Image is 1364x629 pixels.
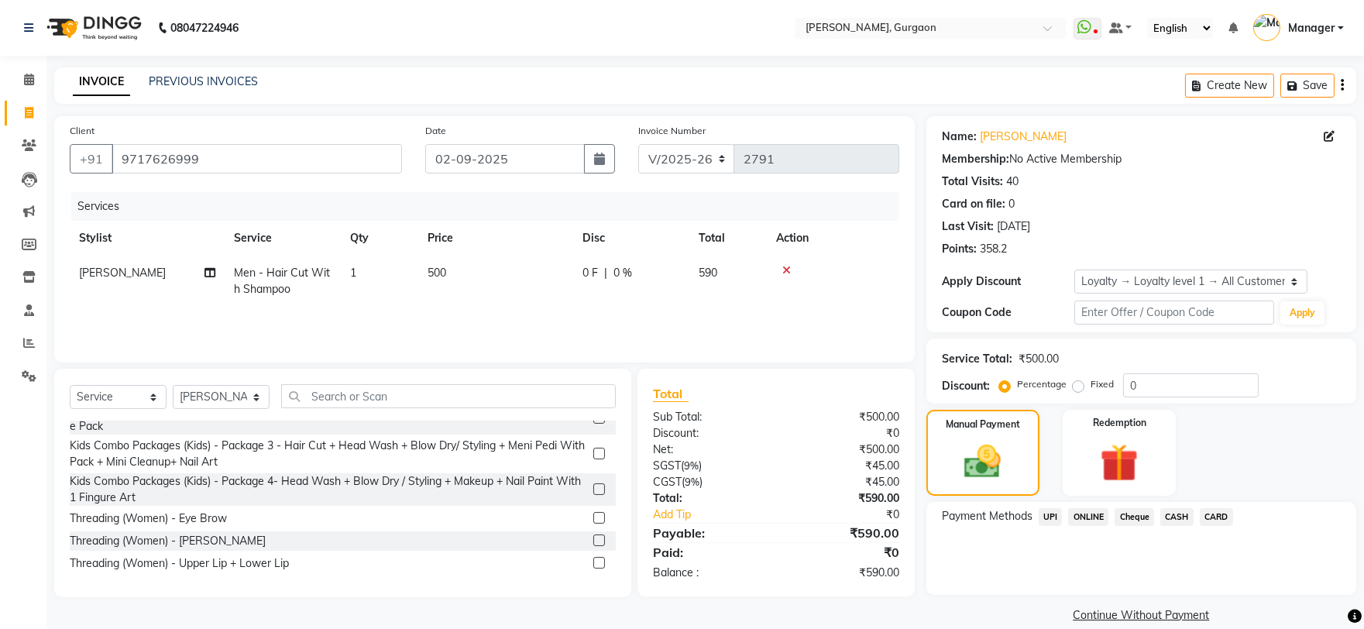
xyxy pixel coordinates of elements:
div: No Active Membership [942,151,1341,167]
div: Kids Combo Packages (Kids) - Package 3 - Hair Cut + Head Wash + Blow Dry/ Styling + Meni Pedi Wit... [70,438,587,470]
input: Search or Scan [281,384,616,408]
span: | [604,265,607,281]
img: _gift.svg [1088,439,1150,486]
label: Percentage [1017,377,1067,391]
span: 590 [699,266,717,280]
div: 40 [1006,174,1019,190]
span: 0 F [582,265,598,281]
div: ₹500.00 [776,442,911,458]
a: INVOICE [73,68,130,96]
div: Name: [942,129,977,145]
th: Disc [573,221,689,256]
div: ₹0 [776,425,911,442]
div: ₹590.00 [776,524,911,542]
div: ₹45.00 [776,458,911,474]
div: Card on file: [942,196,1005,212]
div: ₹590.00 [776,565,911,581]
div: Net: [641,442,776,458]
div: Last Visit: [942,218,994,235]
div: Sub Total: [641,409,776,425]
div: ₹590.00 [776,490,911,507]
span: Payment Methods [942,508,1032,524]
span: CGST [653,475,682,489]
th: Total [689,221,767,256]
th: Price [418,221,573,256]
div: Discount: [641,425,776,442]
div: Kids Combo Packages (Kids) - Package 4- Head Wash + Blow Dry / Styling + Makeup + Nail Paint With... [70,473,587,506]
span: Cheque [1115,508,1154,526]
span: 1 [350,266,356,280]
div: Threading (Women) - [PERSON_NAME] [70,533,266,549]
button: Create New [1185,74,1274,98]
div: Coupon Code [942,304,1075,321]
th: Action [767,221,899,256]
div: ( ) [641,458,776,474]
div: Discount: [942,378,990,394]
img: Manager [1253,14,1280,41]
button: Save [1280,74,1335,98]
a: Add Tip [641,507,799,523]
label: Client [70,124,94,138]
div: ₹500.00 [1019,351,1059,367]
div: Balance : [641,565,776,581]
button: +91 [70,144,113,174]
span: SGST [653,459,681,473]
span: 0 % [613,265,632,281]
label: Invoice Number [638,124,706,138]
span: [PERSON_NAME] [79,266,166,280]
img: _cash.svg [953,441,1012,483]
div: Service Total: [942,351,1012,367]
div: 358.2 [980,241,1007,257]
span: Total [653,386,689,402]
div: ₹0 [776,543,911,562]
label: Date [425,124,446,138]
div: Payable: [641,524,776,542]
th: Stylist [70,221,225,256]
div: ₹0 [799,507,911,523]
div: Threading (Women) - Upper Lip + Lower Lip [70,555,289,572]
div: ₹45.00 [776,474,911,490]
div: Services [71,192,911,221]
button: Apply [1280,301,1324,325]
div: Points: [942,241,977,257]
b: 08047224946 [170,6,239,50]
a: Continue Without Payment [929,607,1353,624]
label: Fixed [1091,377,1114,391]
th: Qty [341,221,418,256]
div: Membership: [942,151,1009,167]
div: Total Visits: [942,174,1003,190]
div: ( ) [641,474,776,490]
span: Manager [1288,20,1335,36]
span: Men - Hair Cut With Shampoo [234,266,330,296]
div: Threading (Women) - Eye Brow [70,510,227,527]
input: Enter Offer / Coupon Code [1074,301,1274,325]
span: 9% [684,459,699,472]
span: 500 [428,266,446,280]
div: Paid: [641,543,776,562]
th: Service [225,221,341,256]
div: 0 [1008,196,1015,212]
label: Redemption [1093,416,1146,430]
span: CASH [1160,508,1194,526]
div: Total: [641,490,776,507]
label: Manual Payment [946,418,1020,431]
a: [PERSON_NAME] [980,129,1067,145]
span: 9% [685,476,699,488]
span: CARD [1200,508,1233,526]
div: ₹500.00 [776,409,911,425]
img: logo [40,6,146,50]
a: PREVIOUS INVOICES [149,74,258,88]
span: ONLINE [1068,508,1108,526]
div: Apply Discount [942,273,1075,290]
div: [DATE] [997,218,1030,235]
span: UPI [1039,508,1063,526]
input: Search by Name/Mobile/Email/Code [112,144,402,174]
